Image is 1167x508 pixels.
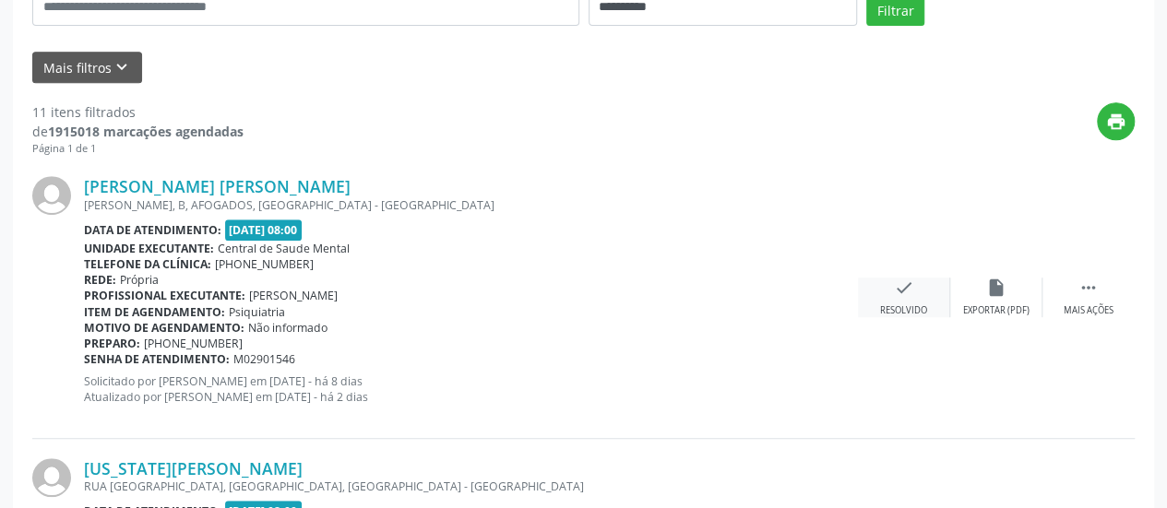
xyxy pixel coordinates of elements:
b: Senha de atendimento: [84,351,230,367]
div: Mais ações [1064,304,1113,317]
span: Não informado [248,320,327,336]
div: Página 1 de 1 [32,141,244,157]
b: Rede: [84,272,116,288]
i: insert_drive_file [986,278,1006,298]
span: [PERSON_NAME] [249,288,338,303]
a: [PERSON_NAME] [PERSON_NAME] [84,176,351,196]
b: Unidade executante: [84,241,214,256]
div: de [32,122,244,141]
b: Preparo: [84,336,140,351]
p: Solicitado por [PERSON_NAME] em [DATE] - há 8 dias Atualizado por [PERSON_NAME] em [DATE] - há 2 ... [84,373,858,405]
span: Própria [120,272,159,288]
b: Motivo de agendamento: [84,320,244,336]
i: keyboard_arrow_down [112,57,132,77]
img: img [32,176,71,215]
span: Central de Saude Mental [218,241,350,256]
span: M02901546 [233,351,295,367]
i: print [1106,112,1126,132]
b: Telefone da clínica: [84,256,211,272]
div: Exportar (PDF) [963,304,1030,317]
a: [US_STATE][PERSON_NAME] [84,458,303,478]
i: check [894,278,914,298]
span: [PHONE_NUMBER] [215,256,314,272]
div: Resolvido [880,304,927,317]
b: Profissional executante: [84,288,245,303]
b: Item de agendamento: [84,304,225,320]
button: print [1097,102,1135,140]
span: [PHONE_NUMBER] [144,336,243,351]
strong: 1915018 marcações agendadas [48,123,244,140]
div: RUA [GEOGRAPHIC_DATA], [GEOGRAPHIC_DATA], [GEOGRAPHIC_DATA] - [GEOGRAPHIC_DATA] [84,478,858,494]
button: Mais filtroskeyboard_arrow_down [32,52,142,84]
span: [DATE] 08:00 [225,219,303,241]
b: Data de atendimento: [84,222,221,238]
i:  [1078,278,1099,298]
span: Psiquiatria [229,304,285,320]
img: img [32,458,71,497]
div: [PERSON_NAME], B, AFOGADOS, [GEOGRAPHIC_DATA] - [GEOGRAPHIC_DATA] [84,197,858,213]
div: 11 itens filtrados [32,102,244,122]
